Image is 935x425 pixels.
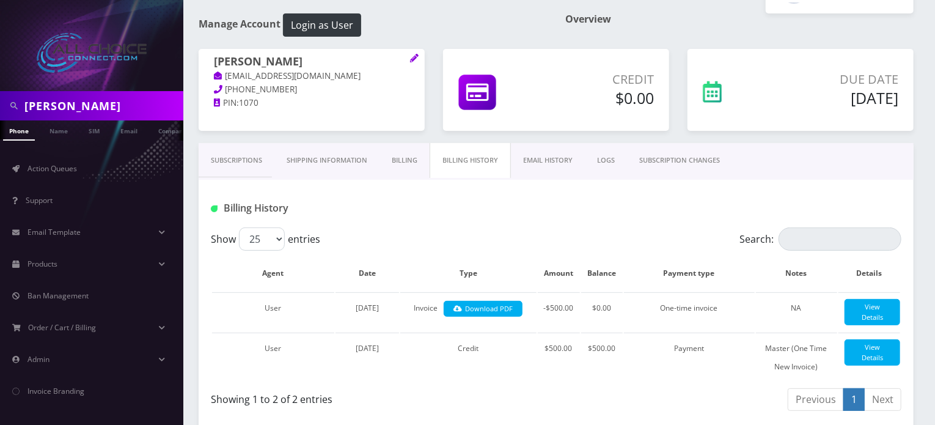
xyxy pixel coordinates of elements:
th: Notes [756,256,837,291]
a: EMAIL HISTORY [511,143,585,178]
a: Next [864,388,901,411]
th: Details [838,256,900,291]
select: Showentries [239,227,285,251]
td: $500.00 [581,333,623,382]
p: Credit [548,70,654,89]
th: Payment type [624,256,755,291]
td: $0.00 [581,292,623,331]
a: PIN: [214,97,239,109]
a: SIM [82,120,106,139]
h1: Overview [565,13,914,25]
a: Previous [788,388,844,411]
span: Action Queues [28,163,77,174]
a: SUBSCRIPTION CHANGES [627,143,732,178]
td: User [212,333,334,382]
h5: [DATE] [774,89,898,107]
h1: Billing History [211,202,429,214]
th: Date [335,256,399,291]
label: Search: [739,227,901,251]
a: 1 [843,388,865,411]
img: All Choice Connect [37,33,147,73]
a: Phone [3,120,35,141]
span: Products [28,259,57,269]
div: Showing 1 to 2 of 2 entries [211,387,547,407]
th: Amount [538,256,580,291]
a: Subscriptions [199,143,274,178]
p: Due Date [774,70,898,89]
td: Payment [624,333,755,382]
a: View Details [845,339,900,366]
td: Master (One Time New Invoice) [756,333,837,382]
a: View Details [845,299,900,325]
h1: Manage Account [199,13,547,37]
a: Download PDF [444,301,522,317]
span: [DATE] [356,343,380,353]
th: Agent [212,256,334,291]
button: Login as User [283,13,361,37]
label: Show entries [211,227,320,251]
span: Order / Cart / Billing [29,322,97,333]
a: Name [43,120,74,139]
a: [EMAIL_ADDRESS][DOMAIN_NAME] [214,70,361,83]
a: Email [114,120,144,139]
td: Credit [400,333,536,382]
span: [DATE] [356,303,380,313]
td: NA [756,292,837,331]
span: [PHONE_NUMBER] [226,84,298,95]
span: Invoice Branding [28,386,84,396]
td: User [212,292,334,331]
td: One-time invoice [624,292,755,331]
a: Shipping Information [274,143,380,178]
a: Login as User [280,17,361,31]
th: Type [400,256,536,291]
span: Admin [28,354,50,364]
a: Billing History [430,143,511,178]
a: LOGS [585,143,627,178]
span: Support [26,195,53,205]
input: Search in Company [24,94,180,117]
input: Search: [779,227,901,251]
span: 1070 [239,97,258,108]
td: -$500.00 [538,292,580,331]
h5: $0.00 [548,89,654,107]
a: Company [152,120,193,139]
span: Ban Management [28,290,89,301]
a: Billing [380,143,430,178]
span: Email Template [28,227,81,237]
td: Invoice [400,292,536,331]
th: Balance [581,256,623,291]
td: $500.00 [538,333,580,382]
h1: [PERSON_NAME] [214,55,409,70]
